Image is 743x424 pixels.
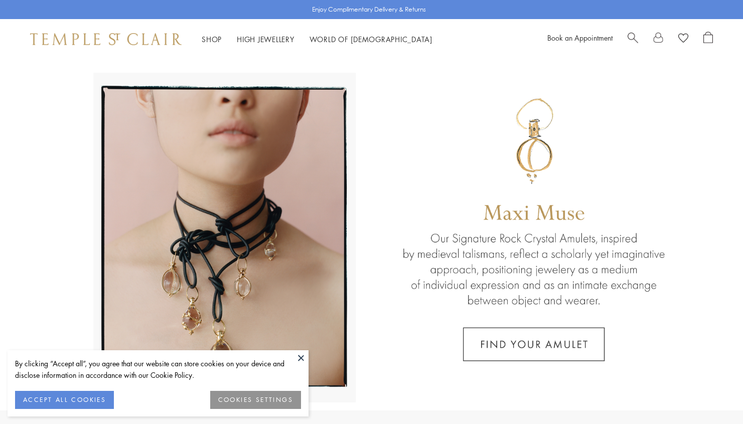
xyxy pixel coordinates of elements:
a: View Wishlist [678,32,688,47]
button: COOKIES SETTINGS [210,391,301,409]
a: Book an Appointment [547,33,613,43]
a: High JewelleryHigh Jewellery [237,34,294,44]
a: Open Shopping Bag [703,32,713,47]
iframe: Gorgias live chat messenger [693,377,733,414]
img: Temple St. Clair [30,33,182,45]
nav: Main navigation [202,33,432,46]
button: ACCEPT ALL COOKIES [15,391,114,409]
a: World of [DEMOGRAPHIC_DATA]World of [DEMOGRAPHIC_DATA] [310,34,432,44]
a: ShopShop [202,34,222,44]
div: By clicking “Accept all”, you agree that our website can store cookies on your device and disclos... [15,358,301,381]
a: Search [628,32,638,47]
p: Enjoy Complimentary Delivery & Returns [312,5,426,15]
